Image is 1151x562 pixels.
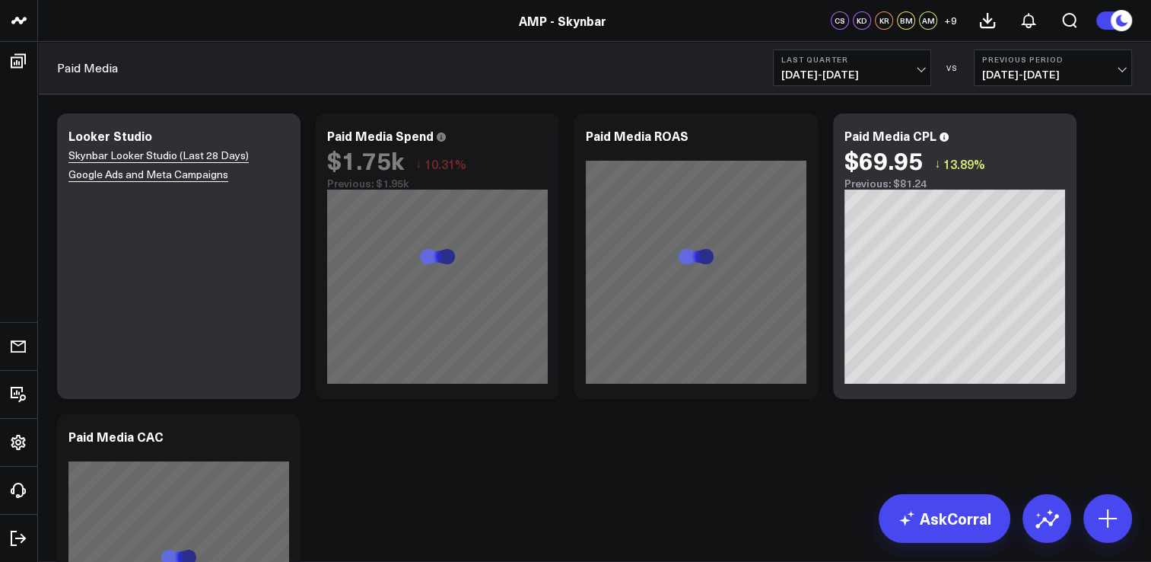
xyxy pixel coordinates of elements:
button: +9 [941,11,959,30]
span: [DATE] - [DATE] [781,69,923,81]
a: AMP - Skynbar [519,12,606,29]
div: CS [831,11,849,30]
span: [DATE] - [DATE] [982,69,1124,81]
button: Last Quarter[DATE]-[DATE] [773,49,931,86]
div: KD [853,11,871,30]
span: 13.89% [943,155,985,172]
span: + 9 [944,15,957,26]
div: $1.75k [327,146,404,174]
b: Previous Period [982,55,1124,64]
div: BM [897,11,915,30]
div: Paid Media ROAS [586,127,688,144]
a: Paid Media [57,59,118,76]
b: Last Quarter [781,55,923,64]
span: ↓ [934,154,940,174]
a: Skynbar Looker Studio (Last 28 Days) Google Ads and Meta Campaigns [68,148,249,182]
span: 10.31% [424,155,466,172]
div: Previous: $1.95k [327,177,548,190]
div: Paid Media Spend [327,127,434,144]
div: $69.95 [844,146,923,174]
div: Paid Media CAC [68,428,164,445]
div: Paid Media CPL [844,127,936,144]
div: AM [919,11,937,30]
div: VS [939,63,966,72]
a: AskCorral [879,494,1010,543]
div: Looker Studio [68,127,152,144]
span: ↓ [415,154,421,174]
button: Previous Period[DATE]-[DATE] [974,49,1132,86]
div: KR [875,11,893,30]
div: Previous: $81.24 [844,177,1065,190]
